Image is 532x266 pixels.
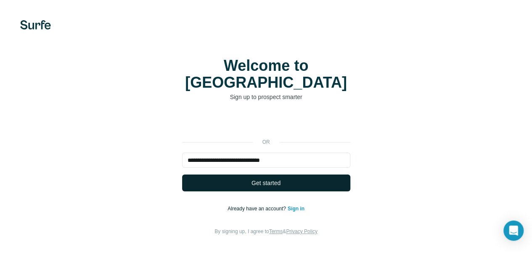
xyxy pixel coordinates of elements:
[182,175,350,191] button: Get started
[286,228,318,234] a: Privacy Policy
[20,20,51,30] img: Surfe's logo
[178,114,355,132] iframe: Sign in with Google Button
[214,228,318,234] span: By signing up, I agree to &
[288,206,304,212] a: Sign in
[182,93,350,101] p: Sign up to prospect smarter
[182,57,350,91] h1: Welcome to [GEOGRAPHIC_DATA]
[251,179,281,187] span: Get started
[503,220,524,241] div: Open Intercom Messenger
[253,138,280,146] p: or
[269,228,283,234] a: Terms
[228,206,288,212] span: Already have an account?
